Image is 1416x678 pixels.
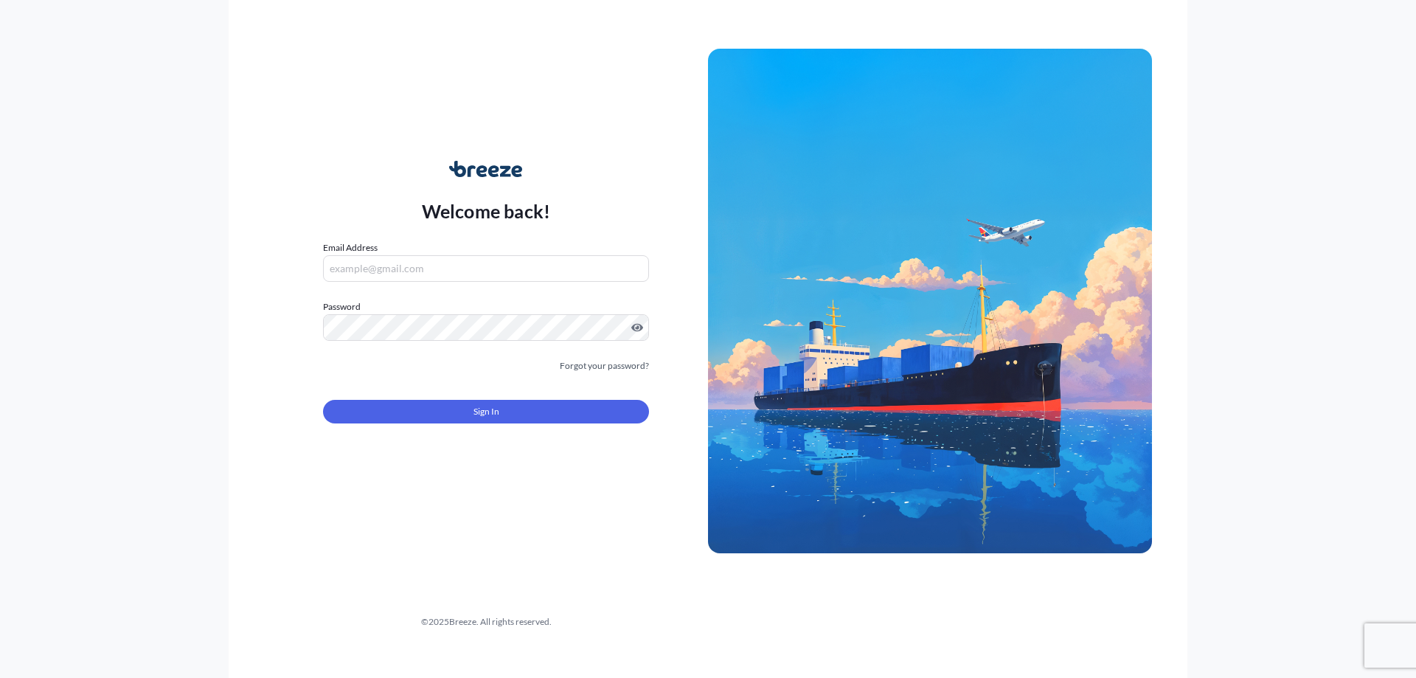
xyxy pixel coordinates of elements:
[422,199,551,223] p: Welcome back!
[631,322,643,333] button: Show password
[264,615,708,629] div: © 2025 Breeze. All rights reserved.
[708,49,1152,553] img: Ship illustration
[323,255,649,282] input: example@gmail.com
[323,400,649,423] button: Sign In
[473,404,499,419] span: Sign In
[560,359,649,373] a: Forgot your password?
[323,241,378,255] label: Email Address
[323,300,649,314] label: Password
